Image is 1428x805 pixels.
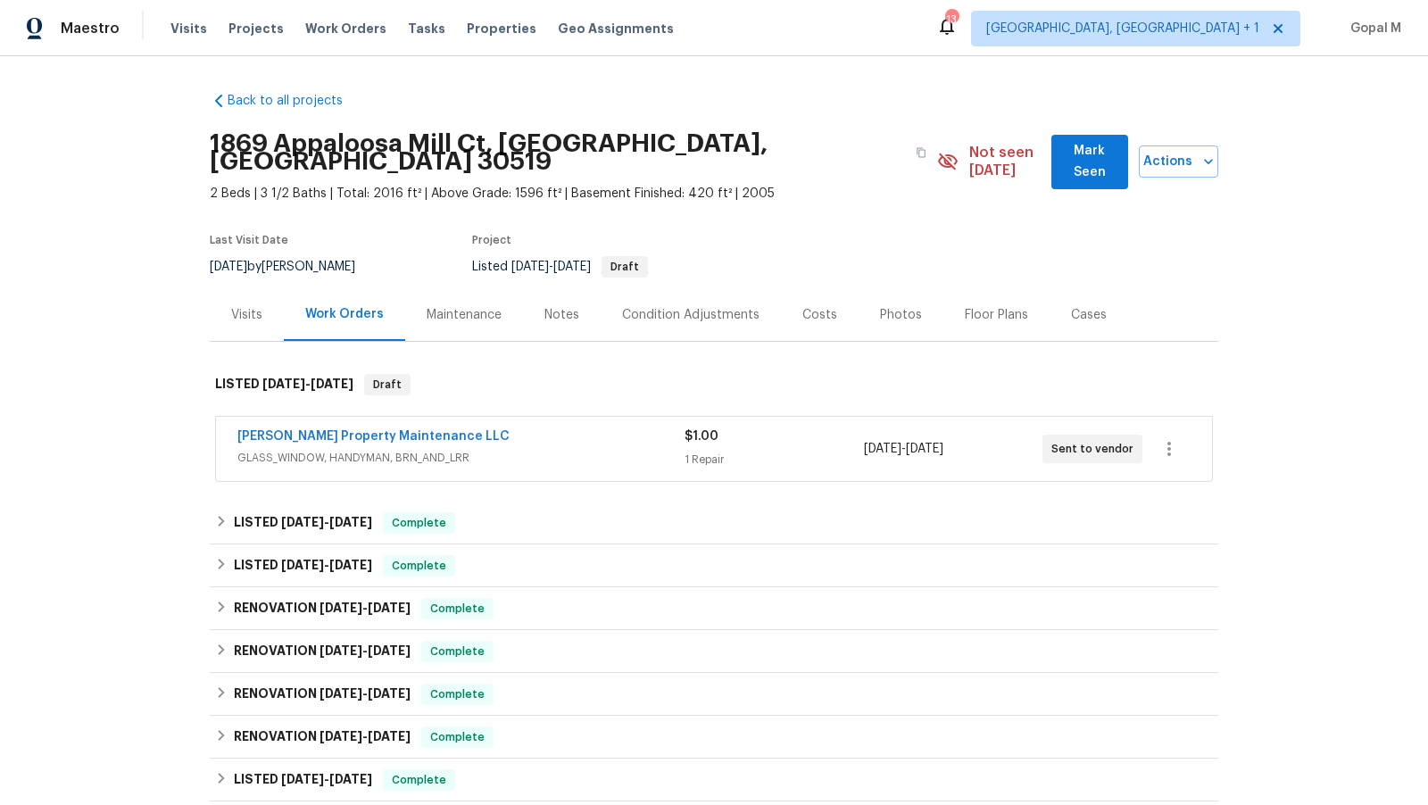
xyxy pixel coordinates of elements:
[210,356,1218,413] div: LISTED [DATE]-[DATE]Draft
[329,773,372,785] span: [DATE]
[906,443,943,455] span: [DATE]
[320,730,411,743] span: -
[210,256,377,278] div: by [PERSON_NAME]
[1071,306,1107,324] div: Cases
[228,20,284,37] span: Projects
[986,20,1259,37] span: [GEOGRAPHIC_DATA], [GEOGRAPHIC_DATA] + 1
[553,261,591,273] span: [DATE]
[1139,145,1218,178] button: Actions
[320,644,411,657] span: -
[945,11,958,29] div: 13
[320,644,362,657] span: [DATE]
[281,773,372,785] span: -
[231,306,262,324] div: Visits
[1051,135,1128,189] button: Mark Seen
[423,728,492,746] span: Complete
[864,440,943,458] span: -
[281,773,324,785] span: [DATE]
[234,769,372,791] h6: LISTED
[368,730,411,743] span: [DATE]
[423,685,492,703] span: Complete
[511,261,549,273] span: [DATE]
[210,92,381,110] a: Back to all projects
[368,687,411,700] span: [DATE]
[544,306,579,324] div: Notes
[320,687,362,700] span: [DATE]
[320,602,362,614] span: [DATE]
[234,726,411,748] h6: RENOVATION
[864,443,901,455] span: [DATE]
[281,559,324,571] span: [DATE]
[423,600,492,618] span: Complete
[558,20,674,37] span: Geo Assignments
[880,306,922,324] div: Photos
[1153,151,1204,173] span: Actions
[622,306,760,324] div: Condition Adjustments
[210,673,1218,716] div: RENOVATION [DATE]-[DATE]Complete
[311,378,353,390] span: [DATE]
[408,22,445,35] span: Tasks
[234,598,411,619] h6: RENOVATION
[210,502,1218,544] div: LISTED [DATE]-[DATE]Complete
[210,630,1218,673] div: RENOVATION [DATE]-[DATE]Complete
[969,144,1041,179] span: Not seen [DATE]
[210,135,905,170] h2: 1869 Appaloosa Mill Ct, [GEOGRAPHIC_DATA], [GEOGRAPHIC_DATA] 30519
[210,759,1218,801] div: LISTED [DATE]-[DATE]Complete
[802,306,837,324] div: Costs
[281,559,372,571] span: -
[467,20,536,37] span: Properties
[685,451,863,469] div: 1 Repair
[385,557,453,575] span: Complete
[905,137,937,169] button: Copy Address
[1051,440,1141,458] span: Sent to vendor
[305,305,384,323] div: Work Orders
[237,449,685,467] span: GLASS_WINDOW, HANDYMAN, BRN_AND_LRR
[603,261,646,272] span: Draft
[234,555,372,577] h6: LISTED
[329,559,372,571] span: [DATE]
[511,261,591,273] span: -
[427,306,502,324] div: Maintenance
[234,684,411,705] h6: RENOVATION
[210,235,288,245] span: Last Visit Date
[320,602,411,614] span: -
[472,235,511,245] span: Project
[281,516,372,528] span: -
[215,374,353,395] h6: LISTED
[385,514,453,532] span: Complete
[281,516,324,528] span: [DATE]
[234,641,411,662] h6: RENOVATION
[423,643,492,660] span: Complete
[320,730,362,743] span: [DATE]
[61,20,120,37] span: Maestro
[210,261,247,273] span: [DATE]
[237,430,510,443] a: [PERSON_NAME] Property Maintenance LLC
[234,512,372,534] h6: LISTED
[320,687,411,700] span: -
[368,602,411,614] span: [DATE]
[305,20,386,37] span: Work Orders
[472,261,648,273] span: Listed
[329,516,372,528] span: [DATE]
[366,376,409,394] span: Draft
[1066,140,1114,184] span: Mark Seen
[170,20,207,37] span: Visits
[685,430,718,443] span: $1.00
[965,306,1028,324] div: Floor Plans
[210,544,1218,587] div: LISTED [DATE]-[DATE]Complete
[385,771,453,789] span: Complete
[368,644,411,657] span: [DATE]
[210,185,937,203] span: 2 Beds | 3 1/2 Baths | Total: 2016 ft² | Above Grade: 1596 ft² | Basement Finished: 420 ft² | 2005
[262,378,305,390] span: [DATE]
[1343,20,1401,37] span: Gopal M
[210,587,1218,630] div: RENOVATION [DATE]-[DATE]Complete
[262,378,353,390] span: -
[210,716,1218,759] div: RENOVATION [DATE]-[DATE]Complete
